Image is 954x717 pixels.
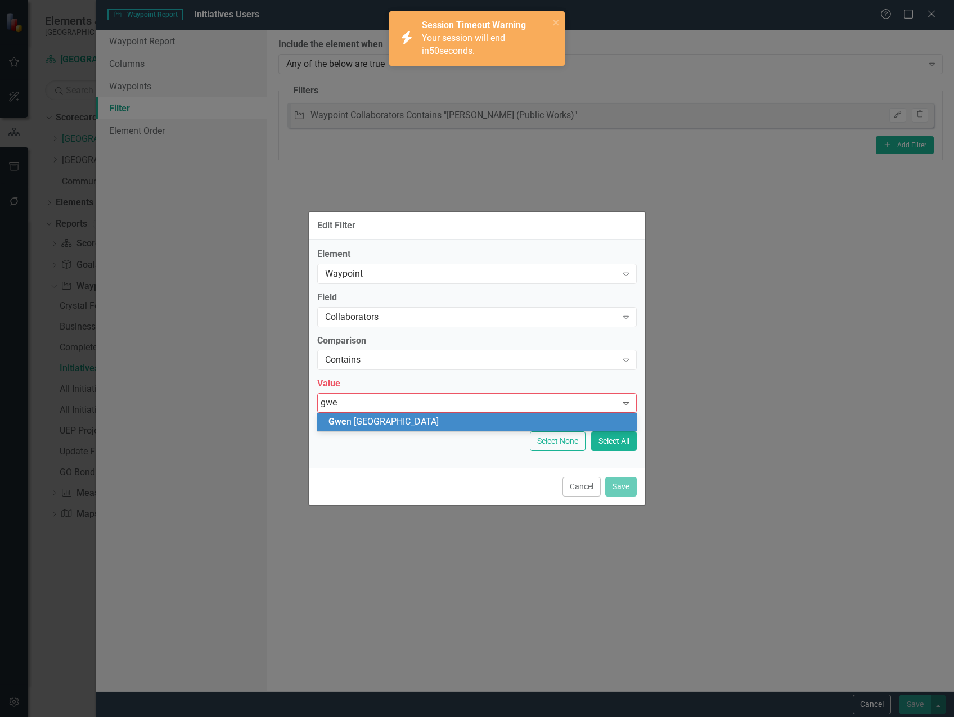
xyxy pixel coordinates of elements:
label: Comparison [317,335,637,348]
div: Edit Filter [317,220,355,231]
span: Gwe [328,416,346,427]
label: Element [317,248,637,261]
label: Field [317,291,637,304]
span: n [GEOGRAPHIC_DATA] [328,416,439,427]
span: 50 [429,46,439,56]
div: Contains [325,354,617,367]
div: Waypoint [325,267,617,280]
button: close [552,16,560,29]
span: Your session will end in seconds. [422,33,505,56]
button: Cancel [562,477,601,497]
button: Select None [530,431,586,451]
button: Save [605,477,637,497]
label: Value [317,377,637,390]
button: Select All [591,431,637,451]
strong: Session Timeout Warning [422,20,526,30]
div: Collaborators [325,310,617,323]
